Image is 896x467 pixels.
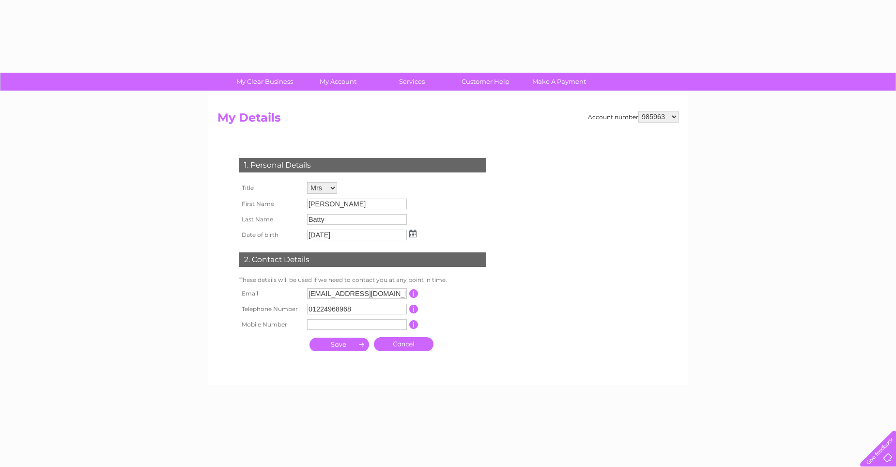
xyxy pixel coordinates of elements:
[374,337,433,351] a: Cancel
[519,73,599,91] a: Make A Payment
[237,274,489,286] td: These details will be used if we need to contact you at any point in time.
[588,111,679,123] div: Account number
[409,230,417,237] img: ...
[372,73,452,91] a: Services
[409,305,418,313] input: Information
[225,73,305,91] a: My Clear Business
[237,317,305,332] th: Mobile Number
[409,289,418,298] input: Information
[446,73,525,91] a: Customer Help
[237,196,305,212] th: First Name
[239,158,486,172] div: 1. Personal Details
[237,286,305,301] th: Email
[409,320,418,329] input: Information
[309,338,369,351] input: Submit
[237,227,305,243] th: Date of birth
[237,301,305,317] th: Telephone Number
[239,252,486,267] div: 2. Contact Details
[217,111,679,129] h2: My Details
[237,212,305,227] th: Last Name
[298,73,378,91] a: My Account
[237,180,305,196] th: Title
